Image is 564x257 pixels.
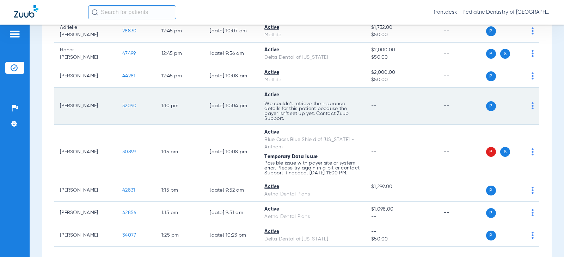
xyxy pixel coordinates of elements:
span: $50.00 [371,76,433,84]
td: -- [438,65,486,88]
td: [DATE] 10:08 PM [204,125,259,179]
span: 34077 [122,233,136,238]
td: 1:15 PM [156,125,204,179]
span: -- [371,103,376,108]
input: Search for patients [88,5,176,19]
img: group-dot-blue.svg [532,27,534,34]
div: Active [264,129,360,136]
td: [PERSON_NAME] [54,125,117,179]
img: Zuub Logo [14,5,38,18]
span: 28830 [122,28,136,33]
div: Delta Dental of [US_STATE] [264,236,360,243]
div: Active [264,91,360,99]
img: group-dot-blue.svg [532,50,534,57]
span: 47499 [122,51,136,56]
div: Active [264,228,360,236]
img: group-dot-blue.svg [532,102,534,109]
td: [PERSON_NAME] [54,202,117,224]
td: 1:15 PM [156,179,204,202]
span: 44281 [122,73,135,78]
span: $50.00 [371,236,433,243]
td: Honor [PERSON_NAME] [54,43,117,65]
p: Possible issue with payer site or system error. Please try again in a bit or contact Support if n... [264,161,360,175]
span: P [486,71,496,81]
td: 12:45 PM [156,43,204,65]
span: -- [371,149,376,154]
td: 12:45 PM [156,20,204,43]
span: $50.00 [371,54,433,61]
td: Adrielle [PERSON_NAME] [54,20,117,43]
td: -- [438,202,486,224]
td: -- [438,88,486,125]
span: frontdesk - Pediatric Dentistry of [GEOGRAPHIC_DATA][US_STATE] ([GEOGRAPHIC_DATA]) [434,9,550,16]
span: 30899 [122,149,136,154]
td: [PERSON_NAME] [54,65,117,88]
span: -- [371,213,433,220]
td: [DATE] 9:52 AM [204,179,259,202]
td: -- [438,125,486,179]
span: 42831 [122,188,135,193]
td: -- [438,20,486,43]
span: S [500,147,510,157]
td: [PERSON_NAME] [54,179,117,202]
td: [DATE] 10:23 PM [204,224,259,247]
div: Delta Dental of [US_STATE] [264,54,360,61]
span: P [486,101,496,111]
span: P [486,49,496,59]
span: $2,000.00 [371,46,433,54]
span: P [486,147,496,157]
span: -- [371,228,433,236]
td: 1:15 PM [156,202,204,224]
span: P [486,208,496,218]
img: group-dot-blue.svg [532,72,534,79]
div: Active [264,24,360,31]
img: Search Icon [92,9,98,15]
span: Temporary Data Issue [264,154,318,159]
td: [PERSON_NAME] [54,88,117,125]
span: P [486,231,496,240]
div: Aetna Dental Plans [264,191,360,198]
span: 32090 [122,103,136,108]
span: $1,299.00 [371,183,433,191]
img: group-dot-blue.svg [532,148,534,155]
td: -- [438,43,486,65]
iframe: Chat Widget [529,223,564,257]
span: $2,000.00 [371,69,433,76]
span: P [486,186,496,195]
div: Active [264,46,360,54]
span: $50.00 [371,31,433,39]
span: -- [371,191,433,198]
span: $1,098.00 [371,206,433,213]
div: Active [264,206,360,213]
td: [DATE] 10:08 AM [204,65,259,88]
div: MetLife [264,76,360,84]
img: group-dot-blue.svg [532,187,534,194]
td: 12:45 PM [156,65,204,88]
td: 1:10 PM [156,88,204,125]
td: [DATE] 9:51 AM [204,202,259,224]
div: Active [264,69,360,76]
div: Aetna Dental Plans [264,213,360,220]
td: -- [438,179,486,202]
td: [PERSON_NAME] [54,224,117,247]
img: group-dot-blue.svg [532,209,534,216]
div: MetLife [264,31,360,39]
div: Active [264,183,360,191]
td: [DATE] 10:07 AM [204,20,259,43]
p: We couldn’t retrieve the insurance details for this patient because the payer isn’t set up yet. C... [264,101,360,121]
span: S [500,49,510,59]
td: -- [438,224,486,247]
span: $1,732.00 [371,24,433,31]
span: P [486,26,496,36]
span: 42856 [122,210,136,215]
td: [DATE] 9:56 AM [204,43,259,65]
td: 1:25 PM [156,224,204,247]
img: hamburger-icon [9,30,20,38]
td: [DATE] 10:04 PM [204,88,259,125]
div: Blue Cross Blue Shield of [US_STATE] - Anthem [264,136,360,151]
